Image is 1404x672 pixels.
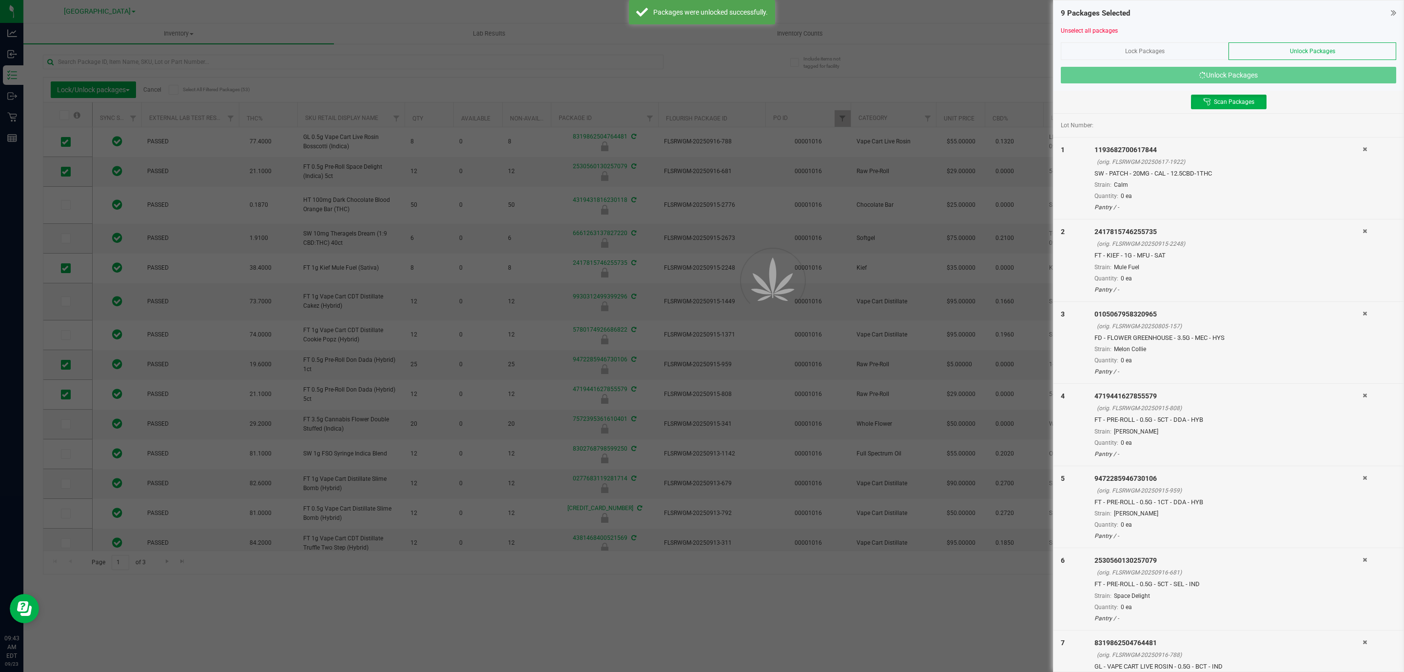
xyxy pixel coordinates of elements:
div: SW - PATCH - 20MG - CAL - 12.5CBD-1THC [1094,169,1363,178]
span: [PERSON_NAME] [1114,428,1158,435]
span: Strain: [1094,346,1111,353]
span: Quantity: [1094,357,1118,364]
span: Strain: [1094,593,1111,599]
div: FT - PRE-ROLL - 0.5G - 5CT - SEL - IND [1094,579,1363,589]
div: FT - KIEF - 1G - MFU - SAT [1094,251,1363,260]
span: 1 [1061,146,1065,154]
span: 6 [1061,556,1065,564]
span: Calm [1114,181,1128,188]
div: 4719441627855579 [1094,391,1363,401]
div: 9472285946730106 [1094,474,1363,484]
span: 0 ea [1121,521,1132,528]
span: Quantity: [1094,604,1118,611]
span: 0 ea [1121,604,1132,611]
button: Unlock Packages [1061,67,1396,83]
div: (orig. FLSRWGM-20250916-681) [1097,568,1363,577]
div: (orig. FLSRWGM-20250915-2248) [1097,239,1363,248]
span: 0 ea [1121,193,1132,199]
div: FT - PRE-ROLL - 0.5G - 1CT - DDA - HYB [1094,497,1363,507]
span: 0 ea [1121,275,1132,282]
div: Pantry / - [1094,532,1363,540]
span: Lot Number: [1061,121,1093,130]
div: 2530560130257079 [1094,555,1363,566]
span: Strain: [1094,181,1111,188]
span: Mule Fuel [1114,264,1139,271]
div: Pantry / - [1094,367,1363,376]
span: Unlock Packages [1290,48,1335,55]
span: Lock Packages [1125,48,1165,55]
div: (orig. FLSRWGM-20250915-959) [1097,486,1363,495]
div: (orig. FLSRWGM-20250805-157) [1097,322,1363,331]
a: Unselect all packages [1061,27,1118,34]
span: Strain: [1094,264,1111,271]
span: 3 [1061,310,1065,318]
div: (orig. FLSRWGM-20250617-1922) [1097,158,1363,166]
div: 8319862504764481 [1094,638,1363,648]
button: Scan Packages [1191,95,1267,109]
span: 4 [1061,392,1065,400]
span: Scan Packages [1214,98,1254,106]
div: Packages were unlocked successfully. [653,7,768,17]
div: (orig. FLSRWGM-20250915-808) [1097,404,1363,413]
div: GL - VAPE CART LIVE ROSIN - 0.5G - BCT - IND [1094,662,1363,672]
div: (orig. FLSRWGM-20250916-788) [1097,651,1363,659]
span: 2 [1061,228,1065,236]
span: 0 ea [1121,439,1132,446]
span: Quantity: [1094,193,1118,199]
span: Quantity: [1094,275,1118,282]
span: [PERSON_NAME] [1114,510,1158,517]
span: Strain: [1094,510,1111,517]
div: 0105067958320965 [1094,309,1363,319]
div: Pantry / - [1094,450,1363,458]
span: Strain: [1094,428,1111,435]
div: Pantry / - [1094,285,1363,294]
span: Quantity: [1094,521,1118,528]
div: FT - PRE-ROLL - 0.5G - 5CT - DDA - HYB [1094,415,1363,425]
span: 5 [1061,474,1065,482]
span: 0 ea [1121,357,1132,364]
span: Space Delight [1114,593,1150,599]
div: 1193682700617844 [1094,145,1363,155]
iframe: Resource center [10,594,39,623]
div: 2417815746255735 [1094,227,1363,237]
span: Quantity: [1094,439,1118,446]
div: Pantry / - [1094,203,1363,212]
div: Pantry / - [1094,614,1363,623]
div: FD - FLOWER GREENHOUSE - 3.5G - MEC - HYS [1094,333,1363,343]
span: 7 [1061,639,1065,647]
span: Melon Collie [1114,346,1146,353]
